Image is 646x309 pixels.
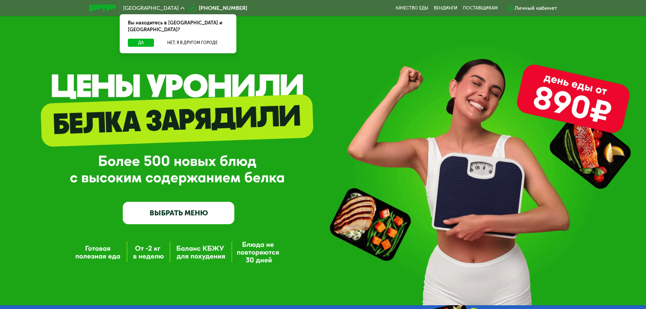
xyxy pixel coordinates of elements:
[188,4,247,12] a: [PHONE_NUMBER]
[396,5,428,11] a: Качество еды
[434,5,457,11] a: Вендинги
[123,5,179,11] span: [GEOGRAPHIC_DATA]
[157,39,228,47] button: Нет, я в другом городе
[463,5,498,11] div: поставщикам
[120,14,236,39] div: Вы находитесь в [GEOGRAPHIC_DATA] и [GEOGRAPHIC_DATA]?
[128,39,154,47] button: Да
[123,202,234,224] a: ВЫБРАТЬ МЕНЮ
[514,4,557,12] div: Личный кабинет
